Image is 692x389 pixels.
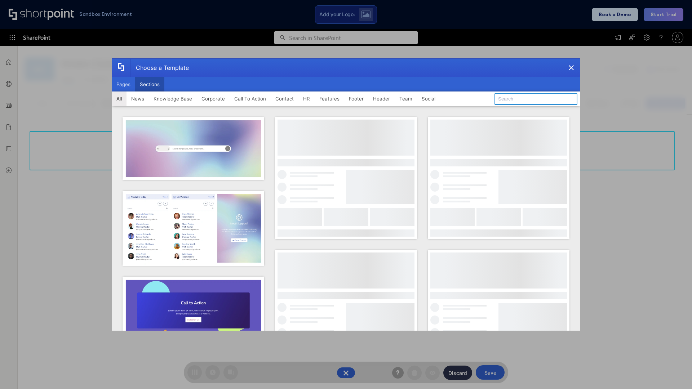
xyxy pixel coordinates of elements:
button: Call To Action [230,91,271,106]
iframe: Chat Widget [656,354,692,389]
button: Contact [271,91,298,106]
button: Header [368,91,395,106]
button: Features [315,91,344,106]
input: Search [494,93,577,105]
div: Choose a Template [130,59,189,77]
button: News [127,91,149,106]
button: Sections [135,77,164,91]
button: HR [298,91,315,106]
button: Footer [344,91,368,106]
button: Pages [112,77,135,91]
button: Corporate [197,91,230,106]
button: Knowledge Base [149,91,197,106]
button: Social [417,91,440,106]
button: All [112,91,127,106]
button: Team [395,91,417,106]
div: template selector [112,58,580,331]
